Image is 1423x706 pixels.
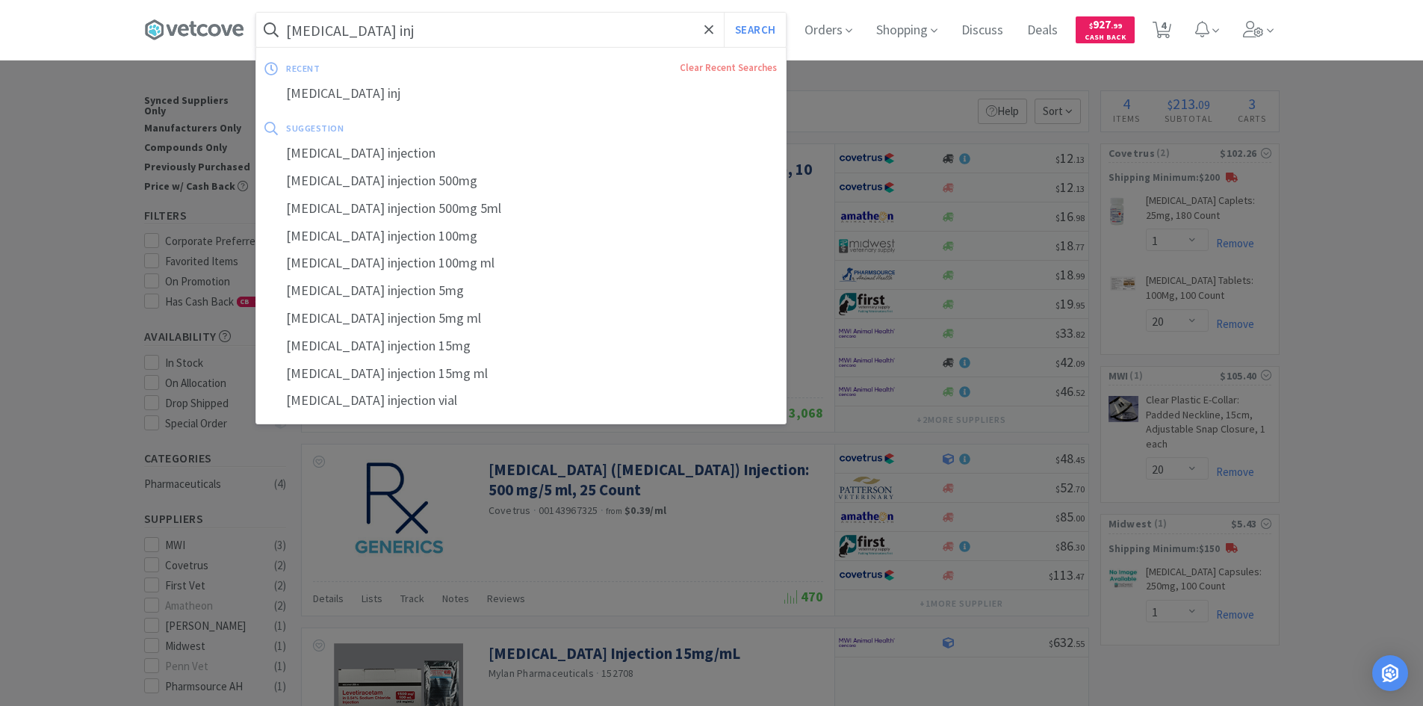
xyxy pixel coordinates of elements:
[256,80,786,108] div: [MEDICAL_DATA] inj
[256,250,786,277] div: [MEDICAL_DATA] injection 100mg ml
[256,140,786,167] div: [MEDICAL_DATA] injection
[1111,21,1122,31] span: . 99
[1085,34,1126,43] span: Cash Back
[1021,24,1064,37] a: Deals
[955,24,1009,37] a: Discuss
[1089,17,1122,31] span: 927
[256,332,786,360] div: [MEDICAL_DATA] injection 15mg
[256,360,786,388] div: [MEDICAL_DATA] injection 15mg ml
[1147,25,1177,39] a: 4
[256,277,786,305] div: [MEDICAL_DATA] injection 5mg
[256,223,786,250] div: [MEDICAL_DATA] injection 100mg
[256,305,786,332] div: [MEDICAL_DATA] injection 5mg ml
[256,167,786,195] div: [MEDICAL_DATA] injection 500mg
[286,57,500,80] div: recent
[256,387,786,415] div: [MEDICAL_DATA] injection vial
[256,195,786,223] div: [MEDICAL_DATA] injection 500mg 5ml
[724,13,786,47] button: Search
[1372,655,1408,691] div: Open Intercom Messenger
[1089,21,1093,31] span: $
[256,13,786,47] input: Search by item, sku, manufacturer, ingredient, size...
[680,61,777,74] a: Clear Recent Searches
[286,117,560,140] div: suggestion
[1076,10,1135,50] a: $927.99Cash Back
